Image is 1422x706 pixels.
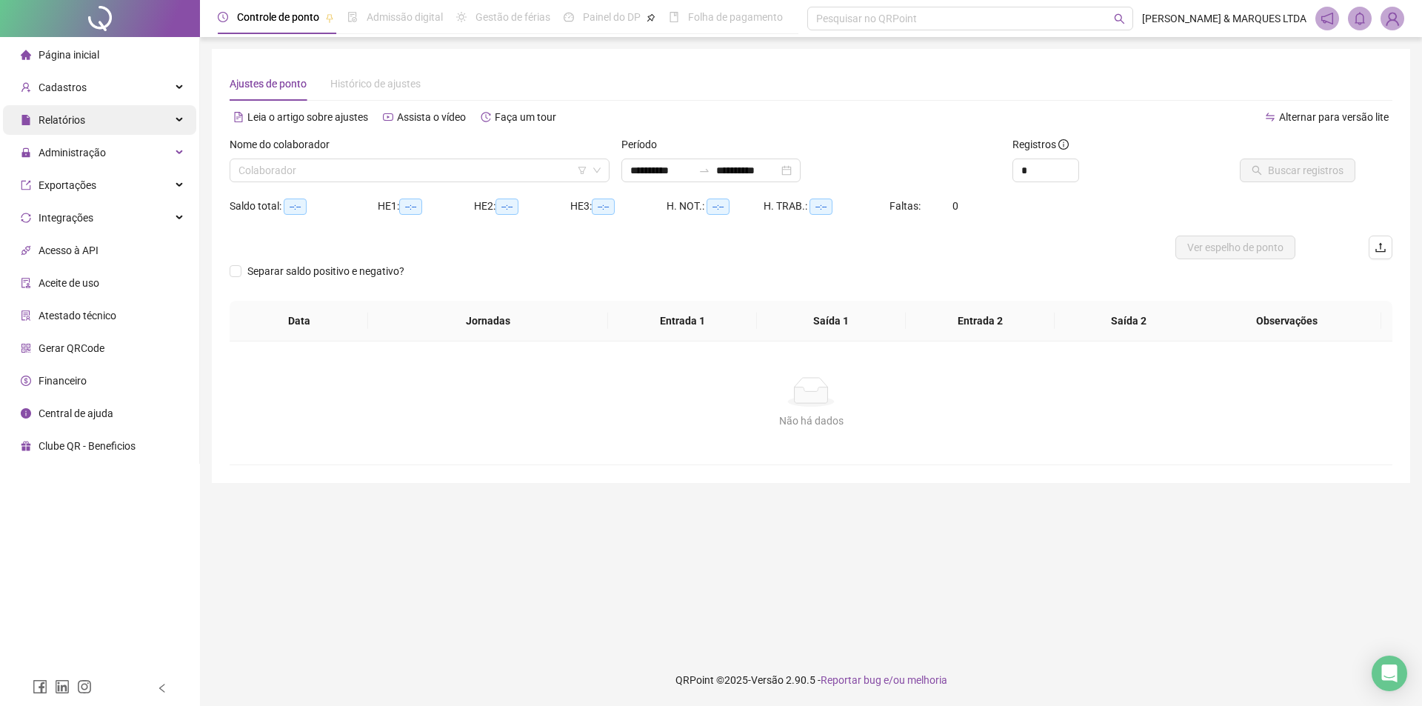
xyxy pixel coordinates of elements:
th: Data [230,301,368,342]
span: lock [21,147,31,158]
th: Saída 1 [757,301,906,342]
th: Jornadas [368,301,608,342]
span: home [21,50,31,60]
span: Painel do DP [583,11,641,23]
span: --:-- [707,199,730,215]
span: 0 [952,200,958,212]
span: swap-right [698,164,710,176]
span: file [21,115,31,125]
span: Histórico de ajustes [330,78,421,90]
span: Leia o artigo sobre ajustes [247,111,368,123]
span: --:-- [592,199,615,215]
span: Versão [751,674,784,686]
span: Registros [1012,136,1069,153]
span: down [592,166,601,175]
span: Integrações [39,212,93,224]
span: solution [21,310,31,321]
span: Cadastros [39,81,87,93]
span: sync [21,213,31,223]
span: Clube QR - Beneficios [39,440,136,452]
img: 87268 [1381,7,1403,30]
span: --:-- [495,199,518,215]
span: Financeiro [39,375,87,387]
span: linkedin [55,679,70,694]
span: Central de ajuda [39,407,113,419]
span: facebook [33,679,47,694]
span: swap [1265,112,1275,122]
span: Observações [1204,313,1369,329]
span: info-circle [21,408,31,419]
span: Acesso à API [39,244,99,256]
div: H. NOT.: [667,198,764,215]
button: Buscar registros [1240,159,1355,182]
span: to [698,164,710,176]
span: --:-- [399,199,422,215]
span: Gerar QRCode [39,342,104,354]
span: user-add [21,82,31,93]
div: HE 1: [378,198,474,215]
label: Período [621,136,667,153]
span: Gestão de férias [475,11,550,23]
span: dollar [21,376,31,386]
span: filter [578,166,587,175]
button: Ver espelho de ponto [1175,236,1295,259]
span: notification [1321,12,1334,25]
span: file-done [347,12,358,22]
th: Observações [1192,301,1381,342]
span: Separar saldo positivo e negativo? [241,263,410,279]
div: Open Intercom Messenger [1372,656,1407,691]
span: pushpin [325,13,334,22]
span: Faltas: [889,200,923,212]
span: history [481,112,491,122]
span: --:-- [284,199,307,215]
div: HE 2: [474,198,570,215]
span: Relatórios [39,114,85,126]
footer: QRPoint © 2025 - 2.90.5 - [200,654,1422,706]
span: Reportar bug e/ou melhoria [821,674,947,686]
span: export [21,180,31,190]
span: Administração [39,147,106,159]
span: search [1114,13,1125,24]
span: info-circle [1058,139,1069,150]
span: Ajustes de ponto [230,78,307,90]
span: [PERSON_NAME] & MARQUES LTDA [1142,10,1306,27]
span: Admissão digital [367,11,443,23]
span: Exportações [39,179,96,191]
span: left [157,683,167,693]
div: Saldo total: [230,198,378,215]
span: sun [456,12,467,22]
label: Nome do colaborador [230,136,339,153]
span: file-text [233,112,244,122]
span: Faça um tour [495,111,556,123]
span: Página inicial [39,49,99,61]
div: HE 3: [570,198,667,215]
span: youtube [383,112,393,122]
span: Controle de ponto [237,11,319,23]
span: gift [21,441,31,451]
span: book [669,12,679,22]
span: Atestado técnico [39,310,116,322]
span: api [21,245,31,256]
span: audit [21,278,31,288]
span: --:-- [810,199,832,215]
span: clock-circle [218,12,228,22]
th: Entrada 1 [608,301,757,342]
span: bell [1353,12,1366,25]
span: Alternar para versão lite [1279,111,1389,123]
span: pushpin [647,13,655,22]
span: Assista o vídeo [397,111,466,123]
span: qrcode [21,343,31,353]
span: Aceite de uso [39,277,99,289]
span: upload [1375,242,1386,253]
th: Saída 2 [1055,301,1204,342]
span: instagram [77,679,92,694]
div: Não há dados [247,413,1375,429]
div: H. TRAB.: [764,198,889,215]
span: dashboard [564,12,574,22]
th: Entrada 2 [906,301,1055,342]
span: Folha de pagamento [688,11,783,23]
